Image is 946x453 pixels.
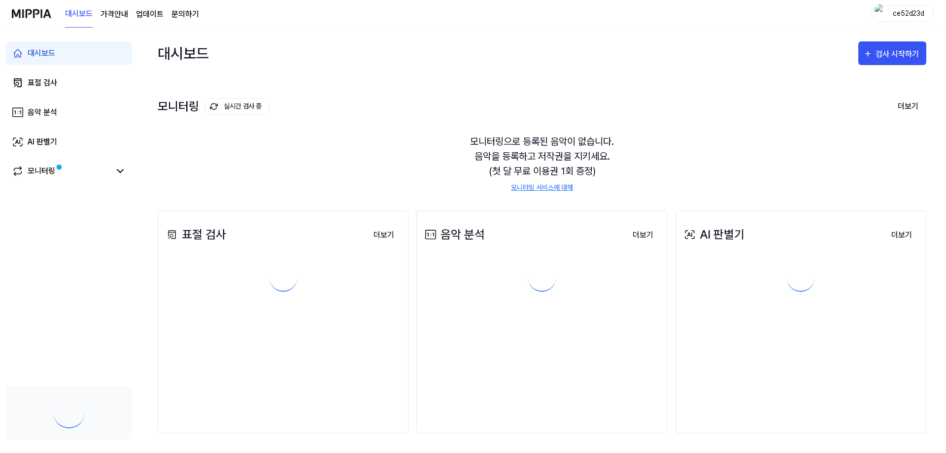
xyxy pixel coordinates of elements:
[511,182,573,193] a: 모니터링 서비스에 대해
[6,101,132,124] a: 음악 분석
[158,37,209,69] div: 대시보드
[204,98,270,115] button: 실시간 검사 중
[890,96,926,117] button: 더보기
[883,225,920,245] button: 더보기
[28,77,57,89] div: 표절 검사
[28,47,55,59] div: 대시보드
[625,225,661,245] button: 더보기
[876,48,921,61] div: 검사 시작하기
[65,0,93,28] a: 대시보드
[6,71,132,95] a: 표절 검사
[858,41,926,65] button: 검사 시작하기
[423,226,485,244] div: 음악 분석
[871,5,934,22] button: profilece52d23d
[210,103,218,110] img: monitoring Icon
[158,98,270,115] div: 모니터링
[164,226,226,244] div: 표절 검사
[28,136,57,148] div: AI 판별기
[136,8,164,20] a: 업데이트
[171,8,199,20] a: 문의하기
[158,122,926,205] div: 모니터링으로 등록된 음악이 없습니다. 음악을 등록하고 저작권을 지키세요. (첫 달 무료 이용권 1회 증정)
[28,106,57,118] div: 음악 분석
[28,165,55,177] div: 모니터링
[875,4,886,24] img: profile
[12,165,110,177] a: 모니터링
[6,130,132,154] a: AI 판별기
[6,41,132,65] a: 대시보드
[366,225,402,245] button: 더보기
[889,8,928,19] div: ce52d23d
[101,8,128,20] a: 가격안내
[682,226,744,244] div: AI 판별기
